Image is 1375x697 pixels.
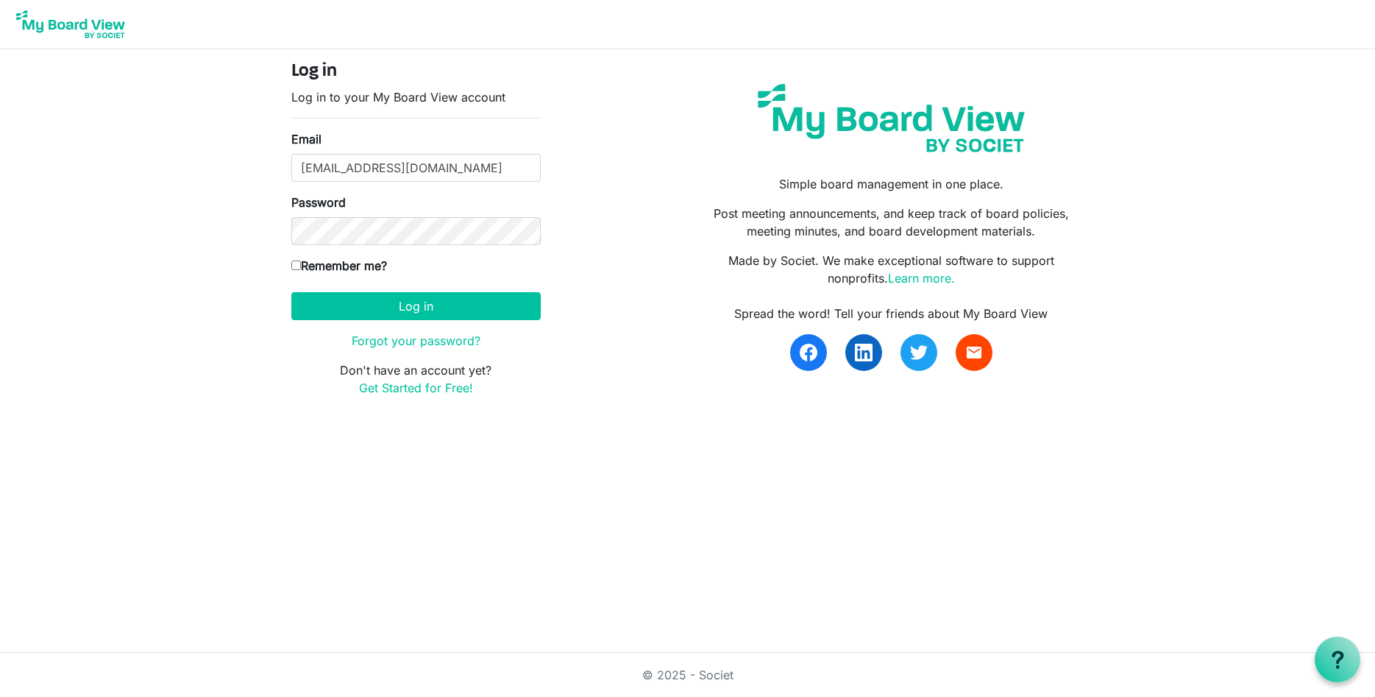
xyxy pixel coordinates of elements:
h4: Log in [291,61,541,82]
span: email [965,344,983,361]
p: Made by Societ. We make exceptional software to support nonprofits. [698,252,1084,287]
button: Log in [291,292,541,320]
input: Remember me? [291,261,301,270]
a: Forgot your password? [352,333,480,348]
img: linkedin.svg [855,344,873,361]
div: Spread the word! Tell your friends about My Board View [698,305,1084,322]
img: twitter.svg [910,344,928,361]
a: email [956,334,992,371]
p: Log in to your My Board View account [291,88,541,106]
label: Password [291,194,346,211]
p: Don't have an account yet? [291,361,541,397]
label: Email [291,130,321,148]
a: Learn more. [888,271,955,286]
label: Remember me? [291,257,387,275]
p: Post meeting announcements, and keep track of board policies, meeting minutes, and board developm... [698,205,1084,240]
img: My Board View Logo [12,6,129,43]
p: Simple board management in one place. [698,175,1084,193]
a: © 2025 - Societ [642,668,733,682]
a: Get Started for Free! [359,381,473,395]
img: my-board-view-societ.svg [747,73,1036,163]
img: facebook.svg [800,344,817,361]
